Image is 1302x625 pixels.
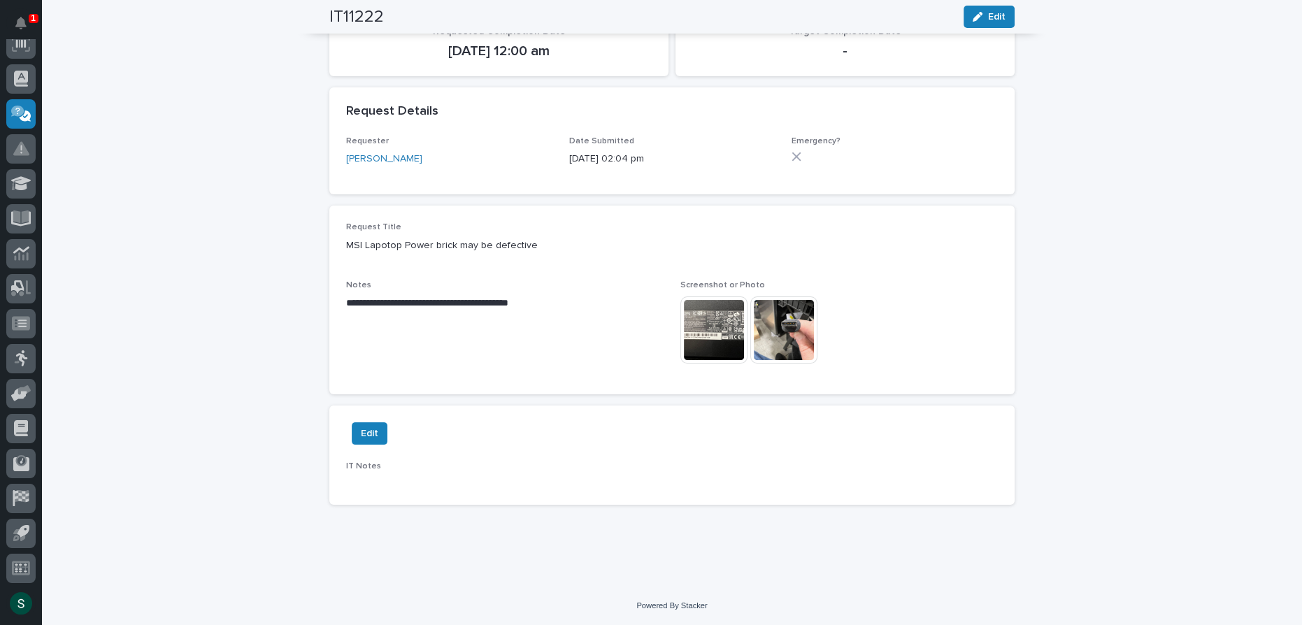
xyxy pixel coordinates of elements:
[636,601,707,610] a: Powered By Stacker
[789,27,901,36] span: Target Completion Date
[346,462,381,470] span: IT Notes
[346,104,438,120] h2: Request Details
[329,7,384,27] h2: IT11222
[17,17,36,39] div: Notifications1
[569,152,775,166] p: [DATE] 02:04 pm
[680,281,765,289] span: Screenshot or Photo
[433,27,566,36] span: Requested Completion Date
[346,152,422,166] a: [PERSON_NAME]
[361,425,378,442] span: Edit
[6,8,36,38] button: Notifications
[346,223,401,231] span: Request Title
[346,281,371,289] span: Notes
[692,43,998,59] p: -
[31,13,36,23] p: 1
[346,137,389,145] span: Requester
[964,6,1015,28] button: Edit
[346,43,652,59] p: [DATE] 12:00 am
[352,422,387,445] button: Edit
[346,238,998,253] p: MSI Lapotop Power brick may be defective
[988,10,1006,23] span: Edit
[569,137,634,145] span: Date Submitted
[792,137,840,145] span: Emergency?
[6,589,36,618] button: users-avatar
